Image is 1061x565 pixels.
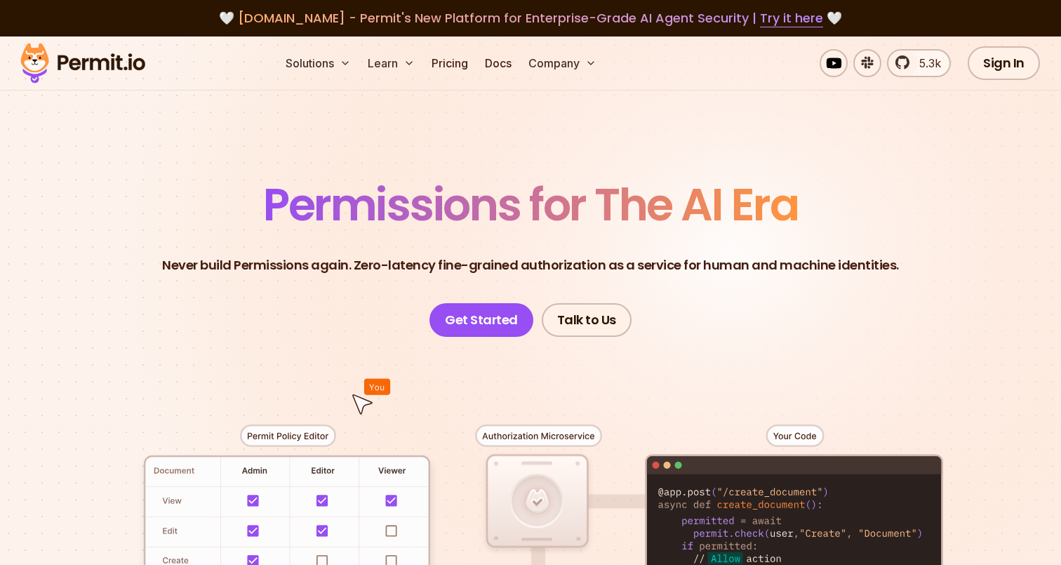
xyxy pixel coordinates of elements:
[280,49,356,77] button: Solutions
[479,49,517,77] a: Docs
[426,49,474,77] a: Pricing
[760,9,823,27] a: Try it here
[362,49,420,77] button: Learn
[162,255,899,275] p: Never build Permissions again. Zero-latency fine-grained authorization as a service for human and...
[14,39,152,87] img: Permit logo
[542,303,632,337] a: Talk to Us
[263,173,798,236] span: Permissions for The AI Era
[523,49,602,77] button: Company
[34,8,1027,28] div: 🤍 🤍
[238,9,823,27] span: [DOMAIN_NAME] - Permit's New Platform for Enterprise-Grade AI Agent Security |
[429,303,533,337] a: Get Started
[911,55,941,72] span: 5.3k
[887,49,951,77] a: 5.3k
[968,46,1040,80] a: Sign In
